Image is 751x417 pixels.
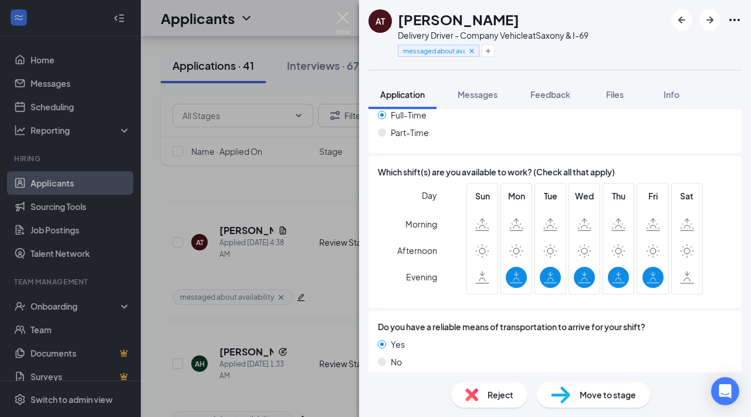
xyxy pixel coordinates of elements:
[378,165,615,178] span: Which shift(s) are you available to work? (Check all that apply)
[378,320,645,333] span: Do you have a reliable means of transportation to arrive for your shift?
[580,388,636,401] span: Move to stage
[675,13,689,27] svg: ArrowLeftNew
[397,240,437,261] span: Afternoon
[506,189,527,202] span: Mon
[711,377,739,405] div: Open Intercom Messenger
[375,15,385,27] div: AT
[391,109,427,121] span: Full-Time
[606,89,624,100] span: Files
[391,338,405,351] span: Yes
[422,189,437,202] span: Day
[530,89,570,100] span: Feedback
[699,9,720,30] button: ArrowRight
[488,388,513,401] span: Reject
[482,45,495,57] button: Plus
[664,89,679,100] span: Info
[391,355,402,368] span: No
[574,189,595,202] span: Wed
[391,126,429,139] span: Part-Time
[608,189,629,202] span: Thu
[398,9,519,29] h1: [PERSON_NAME]
[485,48,492,55] svg: Plus
[406,266,437,287] span: Evening
[642,189,664,202] span: Fri
[703,13,717,27] svg: ArrowRight
[728,13,742,27] svg: Ellipses
[540,189,561,202] span: Tue
[403,46,465,56] span: messaged about availability
[380,89,425,100] span: Application
[676,189,698,202] span: Sat
[398,29,588,41] div: Delivery Driver - Company Vehicle at Saxony & I-69
[458,89,498,100] span: Messages
[472,189,493,202] span: Sun
[405,213,437,235] span: Morning
[468,47,476,55] svg: Cross
[671,9,692,30] button: ArrowLeftNew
